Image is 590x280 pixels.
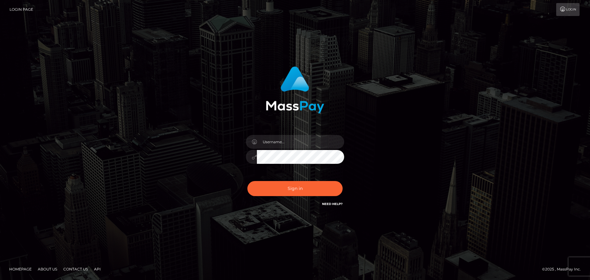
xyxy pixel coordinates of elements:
a: Contact Us [61,264,90,274]
a: Login Page [10,3,33,16]
div: © 2025 , MassPay Inc. [542,266,585,273]
button: Sign in [247,181,343,196]
a: Need Help? [322,202,343,206]
a: About Us [35,264,60,274]
img: MassPay Login [266,66,324,113]
a: Login [556,3,580,16]
a: API [92,264,103,274]
input: Username... [257,135,344,149]
a: Homepage [7,264,34,274]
